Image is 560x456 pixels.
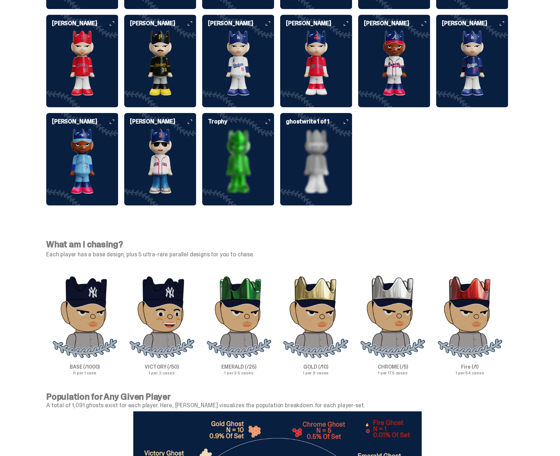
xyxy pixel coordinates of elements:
[52,275,117,359] img: BASE%20Img.png
[46,252,508,257] p: Each player has a base design, plus 5 ultra-rare parallel designs for you to chase.
[442,21,508,26] h6: [PERSON_NAME]
[130,119,196,125] h6: [PERSON_NAME]
[202,129,274,194] img: card image
[277,364,354,369] p: GOLD (/10)
[123,371,200,375] p: 1 per 2 cases
[46,392,508,401] p: Population for Any Given Player
[286,21,352,26] h6: [PERSON_NAME]
[354,371,431,375] p: 1 per 17.5 cases
[360,275,426,359] img: Chrome%20Img.png
[286,119,352,125] h6: ghostwrite 1 of 1
[277,371,354,375] p: 1 per 9 cases
[46,129,118,194] img: card image
[200,371,277,375] p: 1 per 3.5 cases
[46,364,123,369] p: BASE (/1000)
[200,364,277,369] p: EMERALD (/25)
[437,275,503,359] img: Fire%20Img.png
[124,31,196,96] img: card image
[206,275,272,359] img: Emerald%20Img.png
[52,119,118,125] h6: [PERSON_NAME]
[364,21,430,26] h6: [PERSON_NAME]
[208,21,274,26] h6: [PERSON_NAME]
[129,275,195,359] img: Victory%20Img.png
[283,275,349,359] img: Gold%20Img.png
[358,31,430,96] img: card image
[46,403,508,408] p: A total of 1,091 ghosts exist for each player. Here, [PERSON_NAME] visualizes the population brea...
[46,31,118,96] img: card image
[208,119,274,125] h6: Trophy
[431,364,508,369] p: Fire (/1)
[280,31,352,96] img: card image
[354,364,431,369] p: CHROME (/5)
[280,129,352,194] img: card image
[130,21,196,26] h6: [PERSON_NAME]
[436,31,508,96] img: card image
[431,371,508,375] p: 1 per 54 cases
[52,21,118,26] h6: [PERSON_NAME]
[46,240,508,249] h4: What am I chasing?
[123,364,200,369] p: VICTORY (/50)
[124,129,196,194] img: card image
[46,371,123,375] p: 11 per 1 case
[202,31,274,96] img: card image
